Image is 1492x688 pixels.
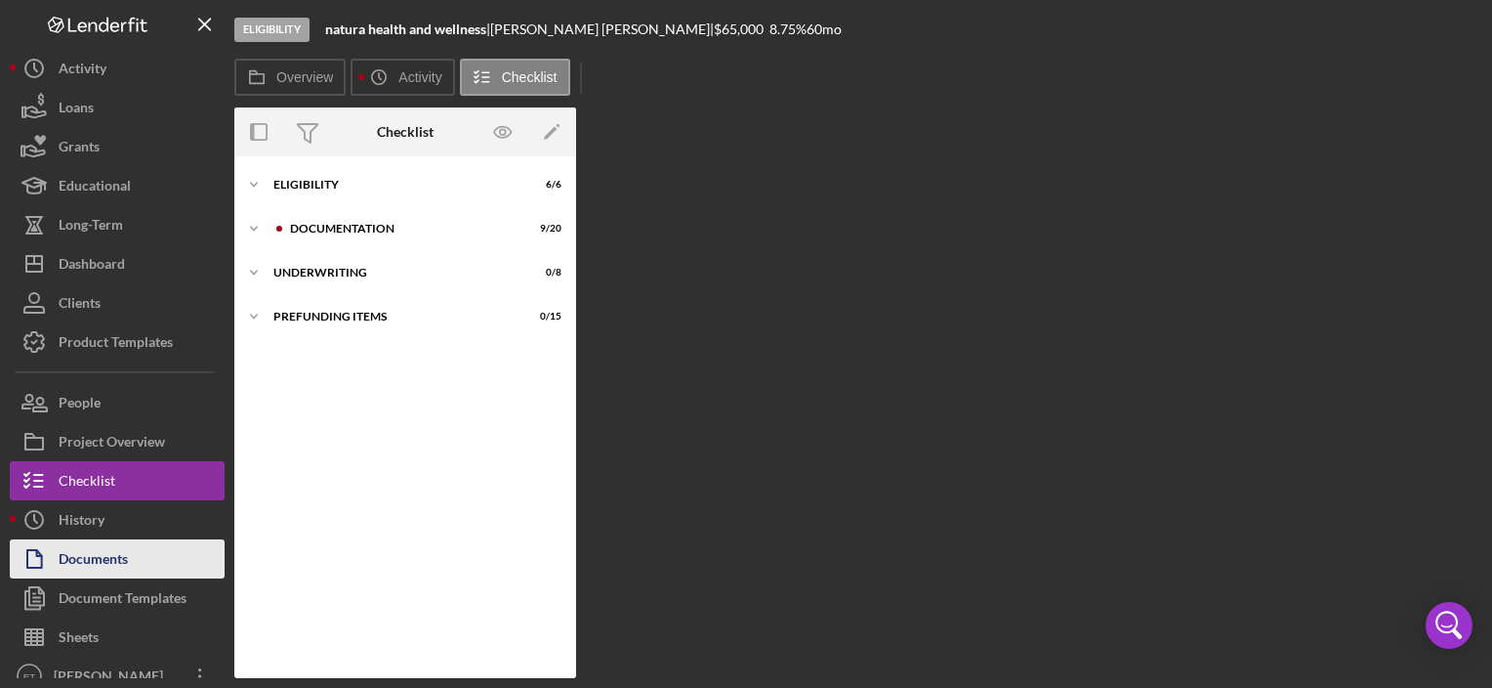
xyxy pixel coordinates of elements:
label: Activity [398,69,441,85]
div: Documentation [290,223,513,235]
div: People [59,383,101,427]
div: Underwriting [273,267,513,279]
label: Checklist [502,69,558,85]
div: 6 / 6 [526,179,561,191]
div: Activity [59,49,106,93]
div: Clients [59,283,101,327]
div: History [59,500,104,544]
div: Loans [59,88,94,132]
div: Dashboard [59,244,125,288]
div: Grants [59,127,100,171]
button: Long-Term [10,205,225,244]
div: Sheets [59,618,99,662]
button: Educational [10,166,225,205]
button: Checklist [10,461,225,500]
button: Checklist [460,59,570,96]
div: Product Templates [59,322,173,366]
button: Sheets [10,618,225,657]
button: Project Overview [10,422,225,461]
div: Educational [59,166,131,210]
div: Eligibility [273,179,513,191]
span: $65,000 [714,21,764,37]
button: Activity [10,49,225,88]
button: People [10,383,225,422]
div: Eligibility [234,18,310,42]
div: Documents [59,539,128,583]
div: 60 mo [807,21,842,37]
div: 0 / 15 [526,311,561,322]
div: Checklist [59,461,115,505]
button: Activity [351,59,454,96]
button: Product Templates [10,322,225,362]
div: Open Intercom Messenger [1426,602,1472,649]
button: History [10,500,225,539]
div: Prefunding Items [273,311,513,322]
div: | [325,21,490,37]
button: Document Templates [10,579,225,618]
div: 9 / 20 [526,223,561,235]
div: Long-Term [59,205,123,249]
div: [PERSON_NAME] [PERSON_NAME] | [490,21,714,37]
button: Dashboard [10,244,225,283]
label: Overview [276,69,333,85]
div: Checklist [377,124,434,140]
text: ET [23,671,35,682]
button: Overview [234,59,346,96]
b: natura health and wellness [325,21,486,37]
div: 0 / 8 [526,267,561,279]
button: Grants [10,127,225,166]
div: Project Overview [59,422,165,466]
div: Document Templates [59,579,186,623]
button: Documents [10,539,225,579]
div: 8.75 % [769,21,807,37]
button: Clients [10,283,225,322]
button: Loans [10,88,225,127]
